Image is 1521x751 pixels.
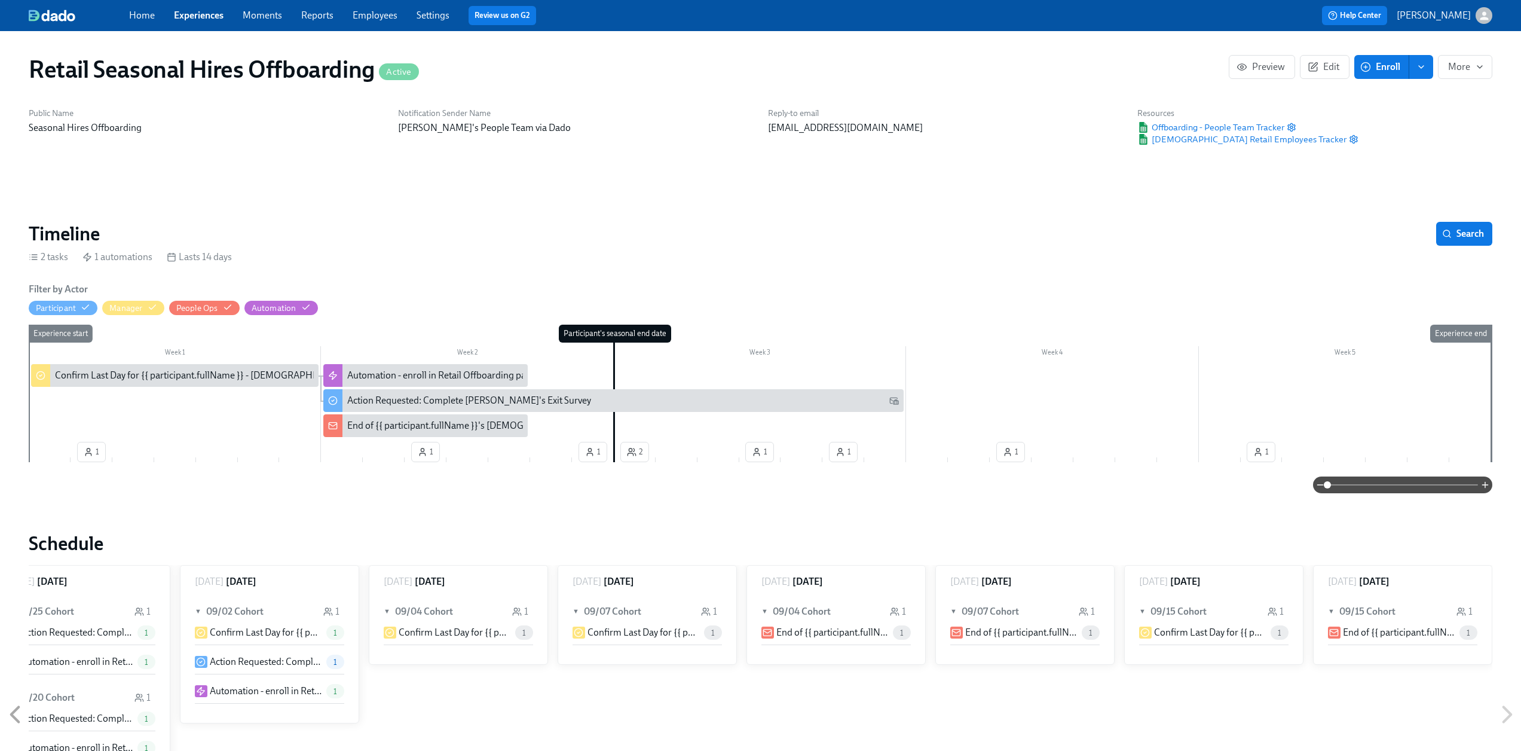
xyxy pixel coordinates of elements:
button: Search [1436,222,1492,246]
span: 1 [836,446,851,458]
button: 1 [411,442,440,462]
p: Action Requested: Complete [PERSON_NAME]'s Exit Survey [21,712,133,725]
span: 1 [326,628,344,637]
h6: 09/04 Cohort [395,605,453,618]
span: 1 [1459,628,1477,637]
span: 1 [84,446,99,458]
span: 1 [893,628,911,637]
div: 1 [134,691,151,704]
span: ▼ [573,605,581,618]
div: 1 [890,605,906,618]
span: Preview [1239,61,1285,73]
div: Experience end [1430,325,1492,343]
span: [DEMOGRAPHIC_DATA] Retail Employees Tracker [1137,133,1346,145]
div: Automation - enroll in Retail Offboarding part deux [323,364,528,387]
h6: [DATE] [1359,575,1390,588]
h6: [DATE] [1170,575,1201,588]
a: Moments [243,10,282,21]
button: 1 [77,442,106,462]
span: ▼ [195,605,203,618]
div: 2 tasks [29,251,68,264]
button: Help Center [1322,6,1387,25]
h2: Timeline [29,222,100,246]
svg: Work Email [889,396,899,405]
div: 1 [323,605,339,618]
h6: [DATE] [415,575,445,588]
button: [PERSON_NAME] [1397,7,1492,24]
a: Experiences [174,10,224,21]
span: 1 [1271,628,1289,637]
p: Automation - enroll in Retail Offboarding part deux [210,685,322,698]
span: Offboarding - People Team Tracker [1137,121,1284,133]
span: 1 [585,446,601,458]
span: ▼ [1328,605,1336,618]
p: End of {{ participant.fullName }}'s [DEMOGRAPHIC_DATA] Employment Not Confirmed [965,626,1077,639]
div: Action Requested: Complete [PERSON_NAME]'s Exit Survey [323,389,904,412]
button: Enroll [1354,55,1409,79]
img: Google Sheet [1137,134,1149,145]
div: Hide Manager [109,303,142,314]
h6: Public Name [29,108,384,119]
h1: Retail Seasonal Hires Offboarding [29,55,419,84]
div: Lasts 14 days [167,251,232,264]
span: 1 [752,446,767,458]
span: More [1448,61,1482,73]
div: Hide Automation [252,303,296,314]
div: Confirm Last Day for {{ participant.fullName }} - [DEMOGRAPHIC_DATA] [55,369,352,382]
p: Confirm Last Day for {{ participant.fullName }} - [DEMOGRAPHIC_DATA] [1154,626,1266,639]
span: 1 [418,446,433,458]
p: Action Requested: Complete [PERSON_NAME]'s Exit Survey [21,626,133,639]
h6: [DATE] [37,575,68,588]
h6: 08/25 Cohort [17,605,74,618]
a: dado [29,10,129,22]
div: Automation - enroll in Retail Offboarding part deux [347,369,554,382]
p: Automation - enroll in Retail Offboarding part deux [21,655,133,668]
span: 1 [326,687,344,696]
div: End of {{ participant.fullName }}'s [DEMOGRAPHIC_DATA] Employment Not Confirmed [323,414,528,437]
p: Action Requested: Complete [PERSON_NAME]'s Exit Survey [210,655,322,668]
div: 1 [512,605,528,618]
div: Participant's seasonal end date [559,325,671,343]
div: 1 [1456,605,1473,618]
a: Google SheetOffboarding - People Team Tracker [1137,121,1284,133]
p: [DATE] [195,575,224,588]
div: Confirm Last Day for {{ participant.fullName }} - [DEMOGRAPHIC_DATA] [31,364,319,387]
button: enroll [1409,55,1433,79]
p: End of {{ participant.fullName }}'s [DEMOGRAPHIC_DATA] Employment Not Confirmed [1343,626,1455,639]
img: Google Sheet [1137,122,1149,133]
button: 1 [829,442,858,462]
a: Home [129,10,155,21]
p: [DATE] [1328,575,1357,588]
h6: 09/04 Cohort [773,605,831,618]
p: Confirm Last Day for {{ participant.fullName }} - [DEMOGRAPHIC_DATA] [587,626,699,639]
span: Search [1445,228,1484,240]
span: ▼ [761,605,770,618]
h6: 09/15 Cohort [1339,605,1395,618]
p: Seasonal Hires Offboarding [29,121,384,135]
span: 1 [1082,628,1100,637]
span: Active [379,68,418,77]
h6: [DATE] [792,575,823,588]
h6: 09/15 Cohort [1150,605,1207,618]
span: ▼ [950,605,959,618]
button: Review us on G2 [469,6,536,25]
div: End of {{ participant.fullName }}'s [DEMOGRAPHIC_DATA] Employment Not Confirmed [347,419,706,432]
button: Automation [244,301,318,315]
span: Edit [1310,61,1339,73]
div: 1 [1079,605,1095,618]
h6: [DATE] [226,575,256,588]
button: Preview [1229,55,1295,79]
span: 1 [326,658,344,667]
span: Enroll [1363,61,1400,73]
div: 1 [1268,605,1284,618]
a: Review us on G2 [475,10,530,22]
p: [EMAIL_ADDRESS][DOMAIN_NAME] [768,121,1123,135]
h2: Schedule [29,532,1492,555]
div: Experience start [29,325,93,343]
span: 1 [137,658,155,667]
h6: Notification Sender Name [398,108,753,119]
div: Week 1 [29,346,321,362]
a: Employees [353,10,397,21]
div: Week 2 [321,346,613,362]
p: Confirm Last Day for {{ participant.fullName }} - [DEMOGRAPHIC_DATA] [210,626,322,639]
